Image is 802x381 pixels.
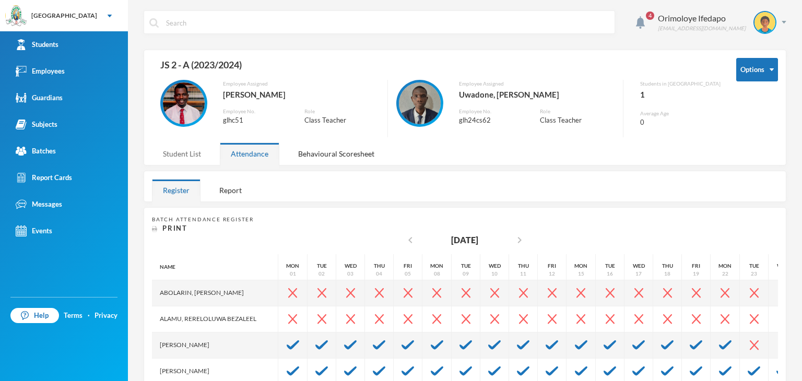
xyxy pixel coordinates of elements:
div: Class Teacher [540,115,615,126]
a: Terms [64,311,82,321]
div: 08 [434,270,440,278]
div: 17 [635,270,642,278]
div: Wed [633,262,645,270]
div: glhc51 [223,115,289,126]
div: Thu [374,262,385,270]
div: · [88,311,90,321]
div: 15 [578,270,584,278]
div: Wed [489,262,501,270]
div: 0 [640,117,721,128]
div: Employee Assigned [459,80,616,88]
img: STUDENT [754,12,775,33]
div: Students in [GEOGRAPHIC_DATA] [640,80,721,88]
div: 1 [640,88,721,101]
div: Mon [286,262,299,270]
div: Tue [749,262,759,270]
div: Behavioural Scoresheet [287,142,385,165]
div: Events [16,225,52,236]
div: [DATE] [451,234,478,246]
div: Students [16,39,58,50]
div: 10 [491,270,498,278]
div: 18 [664,270,670,278]
div: Batches [16,146,56,157]
div: Wed [345,262,357,270]
div: Average Age [640,110,721,117]
span: Batch Attendance Register [152,216,254,222]
div: Alamu, Rereloluwa Bezaleel [152,306,278,332]
div: Employees [16,66,65,77]
div: Fri [692,262,700,270]
button: Options [736,58,778,81]
div: Report [208,179,253,201]
div: 01 [290,270,296,278]
div: Report Cards [16,172,72,183]
div: Student List [152,142,212,165]
div: Fri [404,262,412,270]
div: 23 [751,270,757,278]
div: Name [152,254,278,280]
div: 05 [405,270,411,278]
div: Fri [548,262,556,270]
div: 22 [722,270,728,278]
div: [GEOGRAPHIC_DATA] [31,11,97,20]
div: 04 [376,270,382,278]
div: 03 [347,270,353,278]
div: Employee No. [459,108,525,115]
div: Uwadone, [PERSON_NAME] [459,88,616,101]
img: logo [6,6,27,27]
div: Role [304,108,380,115]
div: Mon [574,262,587,270]
img: EMPLOYEE [163,82,205,124]
div: Mon [718,262,732,270]
div: Thu [518,262,529,270]
div: 11 [520,270,526,278]
input: Search [165,11,609,34]
div: Role [540,108,615,115]
a: Help [10,308,59,324]
div: glh24cs62 [459,115,525,126]
div: 09 [463,270,469,278]
div: Wed [777,262,789,270]
div: Guardians [16,92,63,103]
div: Messages [16,199,62,210]
div: 02 [319,270,325,278]
div: Tue [605,262,615,270]
div: Orimoloye Ifedapo [658,12,746,25]
span: Print [162,224,187,232]
div: Tue [461,262,471,270]
div: 19 [693,270,699,278]
span: 4 [646,11,654,20]
i: chevron_left [404,234,417,246]
img: search [149,18,159,28]
div: [PERSON_NAME] [152,332,278,359]
div: Class Teacher [304,115,380,126]
div: [EMAIL_ADDRESS][DOMAIN_NAME] [658,25,746,32]
div: Thu [662,262,673,270]
div: Abolarin, [PERSON_NAME] [152,280,278,306]
div: Register [152,179,200,201]
div: Employee Assigned [223,80,380,88]
i: chevron_right [513,234,526,246]
div: JS 2 - A (2023/2024) [152,58,721,80]
div: Attendance [220,142,279,165]
div: Mon [430,262,443,270]
div: Employee No. [223,108,289,115]
div: 12 [549,270,555,278]
a: Privacy [95,311,117,321]
div: Tue [317,262,327,270]
div: 16 [607,270,613,278]
div: [PERSON_NAME] [223,88,380,101]
div: Subjects [16,119,57,130]
img: EMPLOYEE [399,82,441,124]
